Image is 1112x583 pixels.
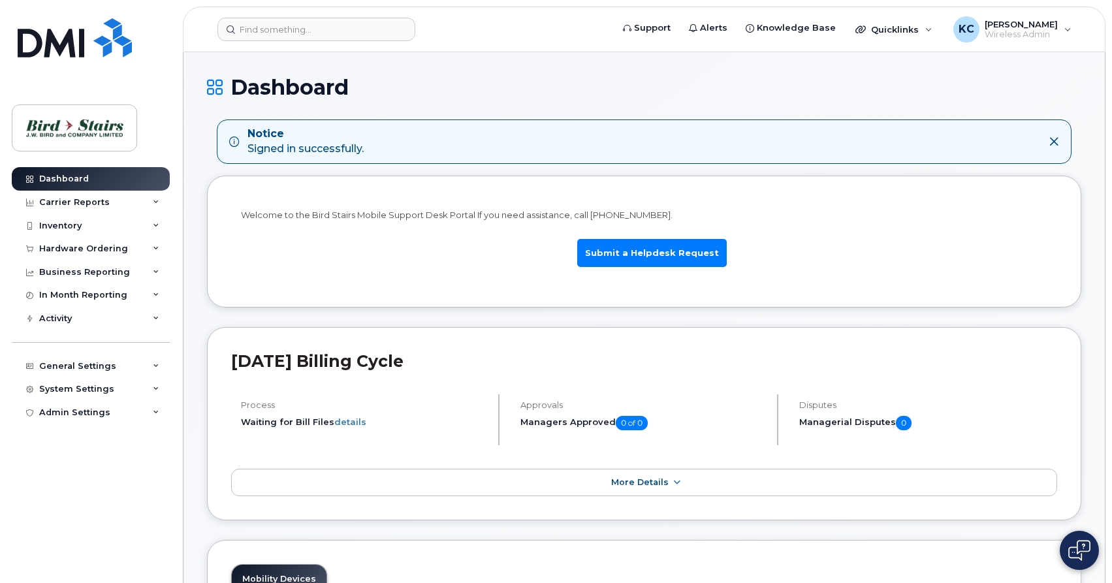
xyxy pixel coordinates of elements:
[207,76,1081,99] h1: Dashboard
[616,416,648,430] span: 0 of 0
[611,477,669,487] span: More Details
[334,417,366,427] a: details
[577,239,727,267] a: Submit a Helpdesk Request
[799,416,1057,430] h5: Managerial Disputes
[241,400,487,410] h4: Process
[247,127,364,142] strong: Notice
[799,400,1057,410] h4: Disputes
[241,209,1047,221] p: Welcome to the Bird Stairs Mobile Support Desk Portal If you need assistance, call [PHONE_NUMBER].
[520,416,767,430] h5: Managers Approved
[241,416,487,428] li: Waiting for Bill Files
[231,351,1057,371] h2: [DATE] Billing Cycle
[520,400,767,410] h4: Approvals
[896,416,912,430] span: 0
[247,127,364,157] div: Signed in successfully.
[1068,540,1090,561] img: Open chat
